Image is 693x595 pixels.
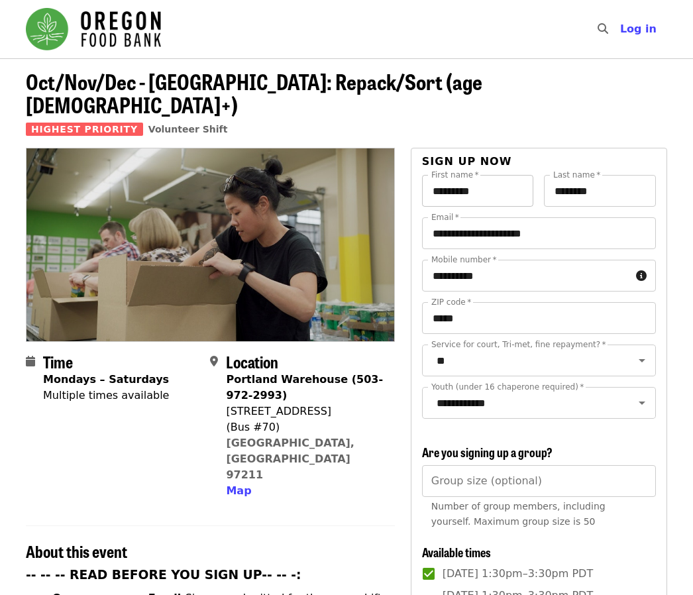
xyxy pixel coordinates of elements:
[431,213,459,221] label: Email
[431,341,606,349] label: Service for court, Tri-met, fine repayment?
[431,256,496,264] label: Mobile number
[43,388,169,404] div: Multiple times available
[226,483,251,499] button: Map
[27,148,394,341] img: Oct/Nov/Dec - Portland: Repack/Sort (age 8+) organized by Oregon Food Bank
[544,175,656,207] input: Last name
[226,484,251,497] span: Map
[422,155,512,168] span: Sign up now
[636,270,647,282] i: circle-info icon
[422,465,656,497] input: [object Object]
[633,351,651,370] button: Open
[553,171,600,179] label: Last name
[43,350,73,373] span: Time
[610,16,667,42] button: Log in
[616,13,627,45] input: Search
[422,260,631,292] input: Mobile number
[26,568,301,582] strong: -- -- -- READ BEFORE YOU SIGN UP-- -- -:
[422,175,534,207] input: First name
[26,355,35,368] i: calendar icon
[431,501,606,527] span: Number of group members, including yourself. Maximum group size is 50
[431,383,584,391] label: Youth (under 16 chaperone required)
[422,217,656,249] input: Email
[226,350,278,373] span: Location
[633,394,651,412] button: Open
[148,124,228,135] a: Volunteer Shift
[43,373,169,386] strong: Mondays – Saturdays
[422,443,553,460] span: Are you signing up a group?
[422,302,656,334] input: ZIP code
[26,123,143,136] span: Highest Priority
[431,171,479,179] label: First name
[26,8,161,50] img: Oregon Food Bank - Home
[26,539,127,563] span: About this event
[210,355,218,368] i: map-marker-alt icon
[226,419,384,435] div: (Bus #70)
[620,23,657,35] span: Log in
[422,543,491,561] span: Available times
[26,66,482,120] span: Oct/Nov/Dec - [GEOGRAPHIC_DATA]: Repack/Sort (age [DEMOGRAPHIC_DATA]+)
[226,373,383,402] strong: Portland Warehouse (503-972-2993)
[598,23,608,35] i: search icon
[431,298,471,306] label: ZIP code
[443,566,593,582] span: [DATE] 1:30pm–3:30pm PDT
[226,437,354,481] a: [GEOGRAPHIC_DATA], [GEOGRAPHIC_DATA] 97211
[226,404,384,419] div: [STREET_ADDRESS]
